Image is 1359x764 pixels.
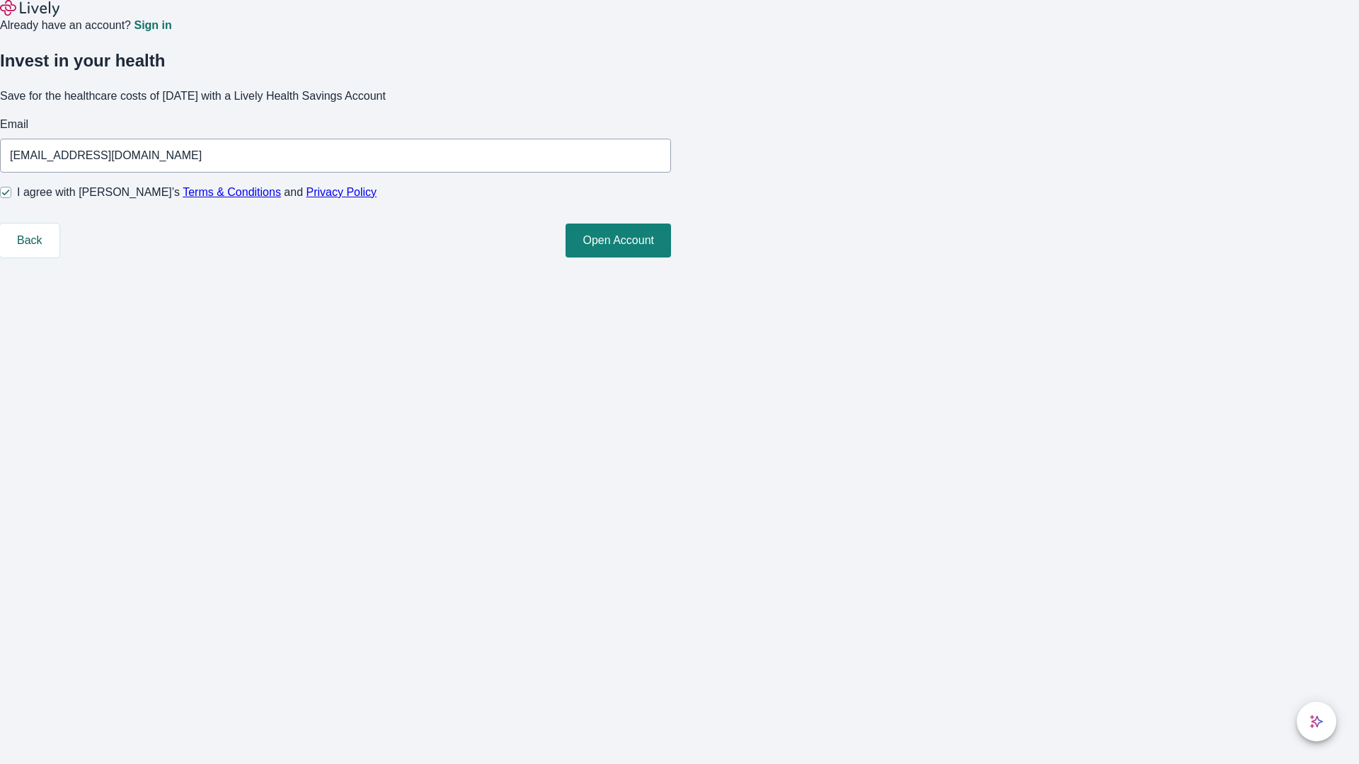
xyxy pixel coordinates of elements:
a: Privacy Policy [306,186,377,198]
a: Sign in [134,20,171,31]
svg: Lively AI Assistant [1309,714,1324,729]
span: I agree with [PERSON_NAME]’s and [17,184,377,201]
button: Open Account [566,224,671,257]
button: chat [1297,702,1336,741]
a: Terms & Conditions [183,186,281,198]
